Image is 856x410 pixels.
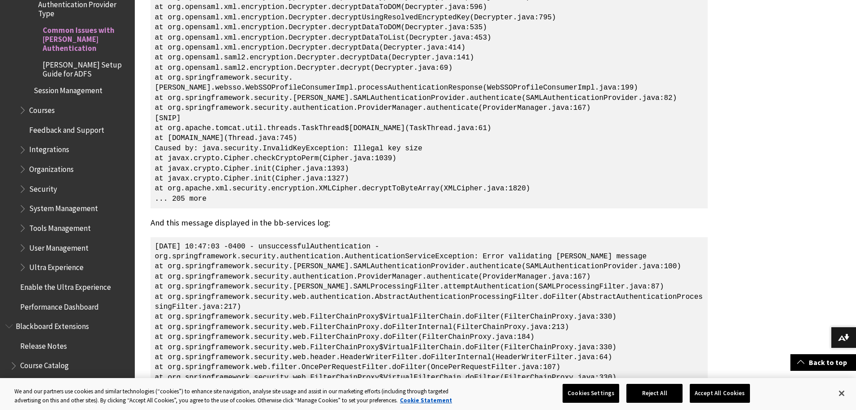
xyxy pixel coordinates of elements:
[151,217,708,229] p: And this message displayed in the bb-services log:
[43,57,129,78] span: [PERSON_NAME] Setup Guide for ADFS
[14,387,471,405] div: We and our partners use cookies and similar technologies (“cookies”) to enhance site navigation, ...
[29,162,74,174] span: Organizations
[29,122,104,135] span: Feedback and Support
[20,299,99,311] span: Performance Dashboard
[29,103,55,115] span: Courses
[34,83,102,95] span: Session Management
[20,279,111,292] span: Enable the Ultra Experience
[790,354,856,371] a: Back to top
[400,396,452,404] a: More information about your privacy, opens in a new tab
[20,358,69,370] span: Course Catalog
[29,240,89,252] span: User Management
[690,384,750,403] button: Accept All Cookies
[563,384,619,403] button: Cookies Settings
[29,221,91,233] span: Tools Management
[43,23,129,53] span: Common Issues with [PERSON_NAME] Authentication
[16,319,89,331] span: Blackboard Extensions
[29,142,69,154] span: Integrations
[832,383,852,403] button: Close
[29,201,98,213] span: System Management
[29,181,57,194] span: Security
[20,338,67,351] span: Release Notes
[626,384,683,403] button: Reject All
[29,260,84,272] span: Ultra Experience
